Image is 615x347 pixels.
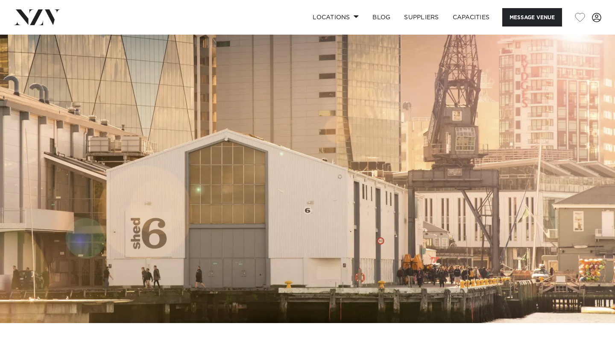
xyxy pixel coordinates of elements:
a: SUPPLIERS [397,8,445,26]
a: BLOG [366,8,397,26]
a: Locations [306,8,366,26]
a: Capacities [446,8,497,26]
img: nzv-logo.png [14,9,60,25]
button: Message Venue [502,8,562,26]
